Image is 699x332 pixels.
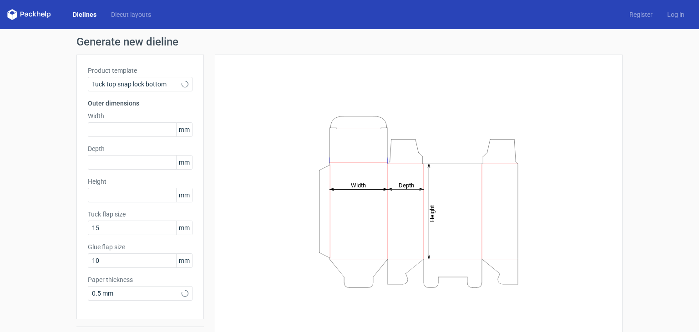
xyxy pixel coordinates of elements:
[399,181,414,188] tspan: Depth
[622,10,660,19] a: Register
[104,10,158,19] a: Diecut layouts
[176,254,192,267] span: mm
[88,66,192,75] label: Product template
[88,242,192,252] label: Glue flap size
[88,144,192,153] label: Depth
[176,123,192,136] span: mm
[76,36,623,47] h1: Generate new dieline
[176,156,192,169] span: mm
[92,80,182,89] span: Tuck top snap lock bottom
[92,289,182,298] span: 0.5 mm
[88,210,192,219] label: Tuck flap size
[660,10,692,19] a: Log in
[88,111,192,121] label: Width
[66,10,104,19] a: Dielines
[351,181,366,188] tspan: Width
[88,177,192,186] label: Height
[88,99,192,108] h3: Outer dimensions
[176,221,192,235] span: mm
[429,205,436,221] tspan: Height
[176,188,192,202] span: mm
[88,275,192,284] label: Paper thickness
